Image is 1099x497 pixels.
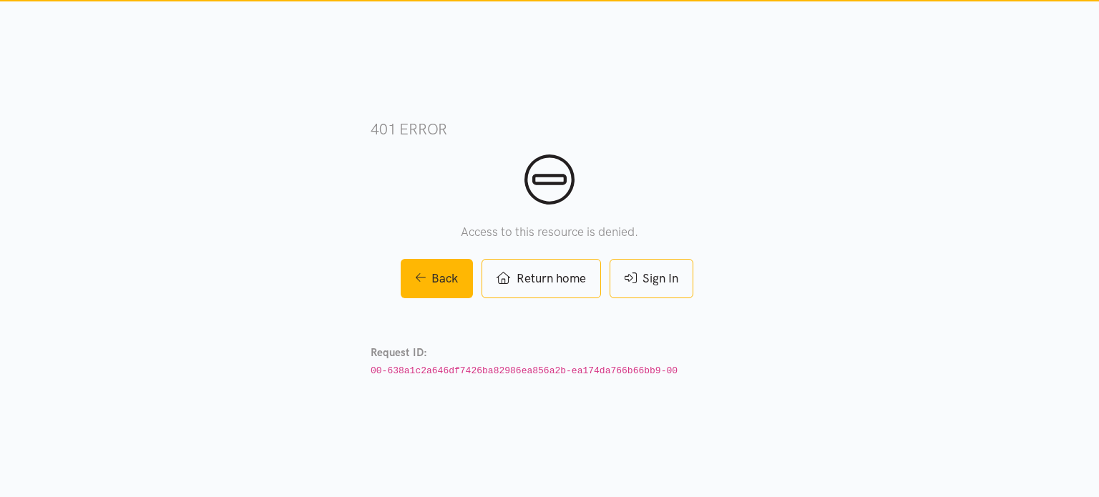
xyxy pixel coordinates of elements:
[482,259,600,298] a: Return home
[371,222,728,242] p: Access to this resource is denied.
[401,259,474,298] a: Back
[371,365,678,376] code: 00-638a1c2a646df7426ba82986ea856a2b-ea174da766b66bb9-00
[371,119,728,139] h3: 401 error
[371,346,427,359] strong: Request ID:
[610,259,693,298] a: Sign In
